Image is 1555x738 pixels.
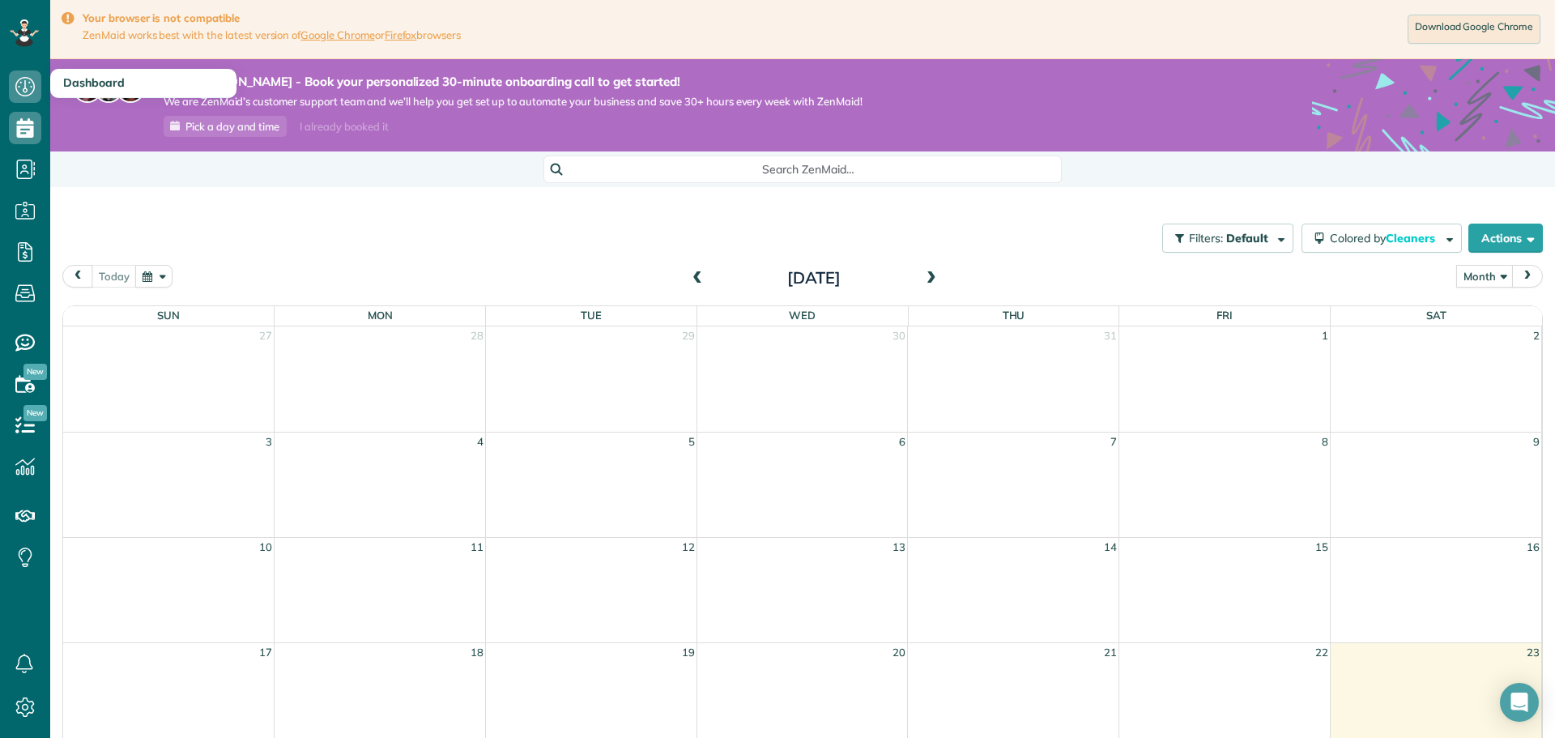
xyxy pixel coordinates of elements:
a: 11 [469,538,485,557]
button: Actions [1468,224,1543,253]
a: 12 [680,538,697,557]
a: Pick a day and time [164,116,287,137]
a: 9 [1532,433,1541,451]
a: 13 [891,538,907,557]
a: 27 [258,326,274,345]
button: next [1512,265,1543,287]
a: Download Google Chrome [1408,15,1540,44]
span: Sat [1426,309,1446,322]
a: 22 [1314,643,1330,662]
button: Month [1456,265,1514,287]
h2: [DATE] [713,269,915,287]
a: 21 [1102,643,1118,662]
a: Firefox [385,28,417,41]
strong: Hey, [PERSON_NAME] - Book your personalized 30-minute onboarding call to get started! [164,74,863,90]
a: 29 [680,326,697,345]
button: prev [62,265,93,287]
a: 10 [258,538,274,557]
a: 3 [264,433,274,451]
a: 8 [1320,433,1330,451]
a: 4 [475,433,485,451]
div: Open Intercom Messenger [1500,683,1539,722]
span: Mon [368,309,393,322]
a: 28 [469,326,485,345]
a: Filters: Default [1154,224,1293,253]
a: 17 [258,643,274,662]
button: Colored byCleaners [1302,224,1462,253]
a: 19 [680,643,697,662]
a: 5 [687,433,697,451]
a: 6 [897,433,907,451]
a: 31 [1102,326,1118,345]
span: Default [1226,231,1269,245]
a: 14 [1102,538,1118,557]
a: 23 [1525,643,1541,662]
strong: Your browser is not compatible [83,11,461,25]
span: We are ZenMaid’s customer support team and we’ll help you get set up to automate your business an... [164,95,863,109]
a: 1 [1320,326,1330,345]
span: Filters: [1189,231,1223,245]
a: 7 [1109,433,1118,451]
div: I already booked it [290,117,398,137]
a: 18 [469,643,485,662]
a: 16 [1525,538,1541,557]
a: 20 [891,643,907,662]
span: Fri [1216,309,1233,322]
button: today [92,265,137,287]
span: Colored by [1330,231,1441,245]
span: ZenMaid works best with the latest version of or browsers [83,28,461,42]
span: New [23,405,47,421]
span: Wed [789,309,816,322]
span: Dashboard [63,75,125,90]
span: New [23,364,47,380]
span: Tue [581,309,602,322]
a: 2 [1532,326,1541,345]
span: Thu [1003,309,1025,322]
a: Google Chrome [300,28,375,41]
a: 30 [891,326,907,345]
a: 15 [1314,538,1330,557]
span: Cleaners [1386,231,1438,245]
span: Sun [157,309,180,322]
span: Pick a day and time [185,120,279,133]
button: Filters: Default [1162,224,1293,253]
